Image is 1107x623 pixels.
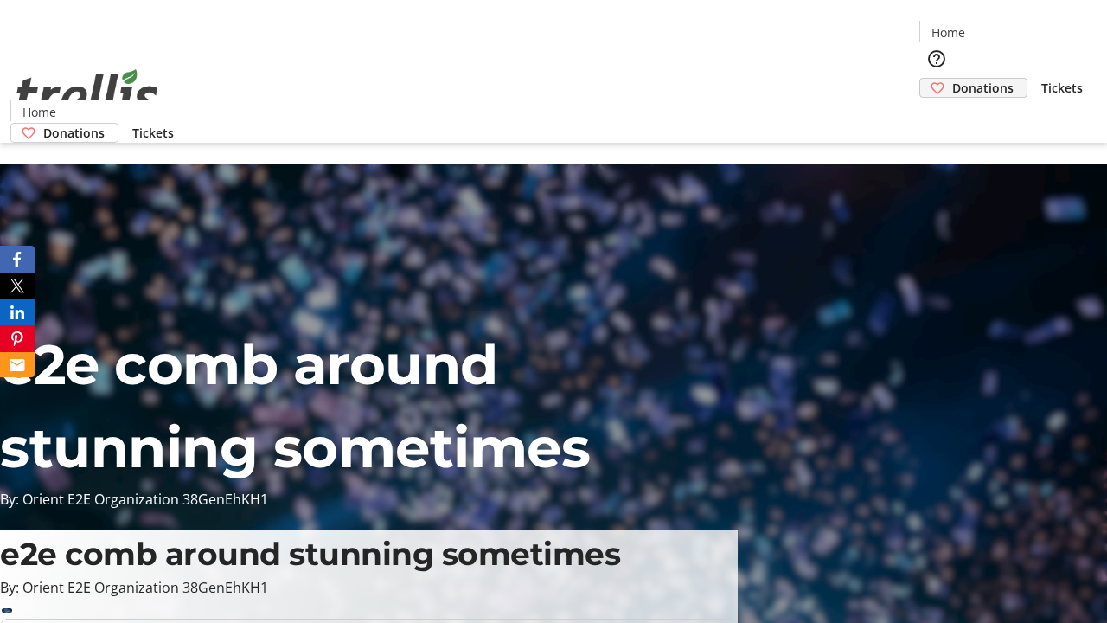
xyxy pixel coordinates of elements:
[931,23,965,42] span: Home
[920,23,976,42] a: Home
[10,123,118,143] a: Donations
[919,42,954,76] button: Help
[43,124,105,142] span: Donations
[952,79,1014,97] span: Donations
[118,124,188,142] a: Tickets
[919,78,1027,98] a: Donations
[11,103,67,121] a: Home
[919,98,954,132] button: Cart
[10,50,164,137] img: Orient E2E Organization 38GenEhKH1's Logo
[1027,79,1097,97] a: Tickets
[132,124,174,142] span: Tickets
[1041,79,1083,97] span: Tickets
[22,103,56,121] span: Home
